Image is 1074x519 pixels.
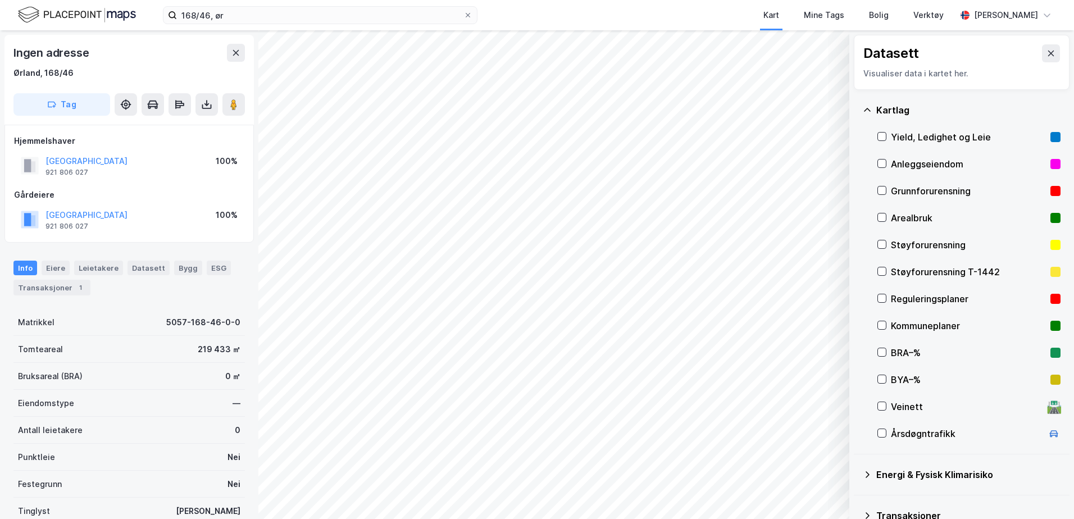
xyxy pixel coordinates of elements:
[13,66,74,80] div: Ørland, 168/46
[176,504,240,518] div: [PERSON_NAME]
[177,7,463,24] input: Søk på adresse, matrikkel, gårdeiere, leietakere eller personer
[891,319,1046,333] div: Kommuneplaner
[13,93,110,116] button: Tag
[14,188,244,202] div: Gårdeiere
[45,168,88,177] div: 921 806 027
[974,8,1038,22] div: [PERSON_NAME]
[891,238,1046,252] div: Støyforurensning
[891,400,1043,413] div: Veinett
[227,477,240,491] div: Nei
[18,370,83,383] div: Bruksareal (BRA)
[13,261,37,275] div: Info
[891,292,1046,306] div: Reguleringsplaner
[891,265,1046,279] div: Støyforurensning T-1442
[233,397,240,410] div: —
[18,477,62,491] div: Festegrunn
[876,468,1061,481] div: Energi & Fysisk Klimarisiko
[891,346,1046,359] div: BRA–%
[763,8,779,22] div: Kart
[891,184,1046,198] div: Grunnforurensning
[891,211,1046,225] div: Arealbruk
[18,450,55,464] div: Punktleie
[198,343,240,356] div: 219 433 ㎡
[13,44,91,62] div: Ingen adresse
[18,504,50,518] div: Tinglyst
[75,282,86,293] div: 1
[891,157,1046,171] div: Anleggseiendom
[42,261,70,275] div: Eiere
[216,154,238,168] div: 100%
[18,5,136,25] img: logo.f888ab2527a4732fd821a326f86c7f29.svg
[216,208,238,222] div: 100%
[128,261,170,275] div: Datasett
[14,134,244,148] div: Hjemmelshaver
[876,103,1061,117] div: Kartlag
[13,280,90,295] div: Transaksjoner
[804,8,844,22] div: Mine Tags
[174,261,202,275] div: Bygg
[207,261,231,275] div: ESG
[235,424,240,437] div: 0
[863,44,919,62] div: Datasett
[891,130,1046,144] div: Yield, Ledighet og Leie
[18,343,63,356] div: Tomteareal
[225,370,240,383] div: 0 ㎡
[74,261,123,275] div: Leietakere
[45,222,88,231] div: 921 806 027
[227,450,240,464] div: Nei
[18,424,83,437] div: Antall leietakere
[863,67,1060,80] div: Visualiser data i kartet her.
[18,397,74,410] div: Eiendomstype
[891,427,1043,440] div: Årsdøgntrafikk
[891,373,1046,386] div: BYA–%
[166,316,240,329] div: 5057-168-46-0-0
[1018,465,1074,519] iframe: Chat Widget
[1046,399,1062,414] div: 🛣️
[869,8,889,22] div: Bolig
[18,316,54,329] div: Matrikkel
[913,8,944,22] div: Verktøy
[1018,465,1074,519] div: Kontrollprogram for chat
